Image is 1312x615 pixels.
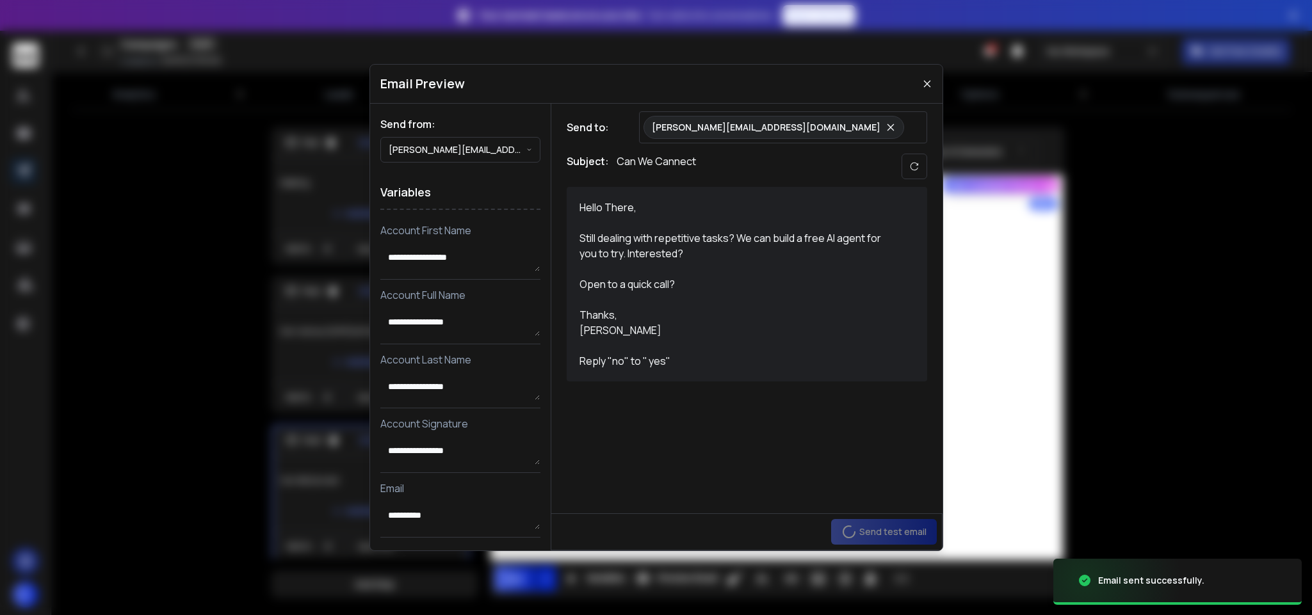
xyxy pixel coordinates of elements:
[652,121,880,134] p: [PERSON_NAME][EMAIL_ADDRESS][DOMAIN_NAME]
[1098,574,1204,587] div: Email sent successfully.
[567,154,609,179] h1: Subject:
[567,120,618,135] h1: Send to:
[380,223,540,238] p: Account First Name
[579,276,900,292] div: Open to a quick call?
[380,75,465,93] h1: Email Preview
[579,230,900,261] div: Still dealing with repetitive tasks? We can build a free AI agent for you to try. Interested?
[579,200,900,215] div: Hello There,
[579,323,900,338] div: [PERSON_NAME]
[380,481,540,496] p: Email
[389,143,526,156] p: [PERSON_NAME][EMAIL_ADDRESS][PERSON_NAME][DOMAIN_NAME]
[579,307,900,323] div: Thanks,
[380,175,540,210] h1: Variables
[380,116,540,132] h1: Send from:
[617,154,696,179] p: Can We Cannect
[579,353,900,369] div: Reply "no" to '' yes''
[380,352,540,367] p: Account Last Name
[380,416,540,431] p: Account Signature
[380,287,540,303] p: Account Full Name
